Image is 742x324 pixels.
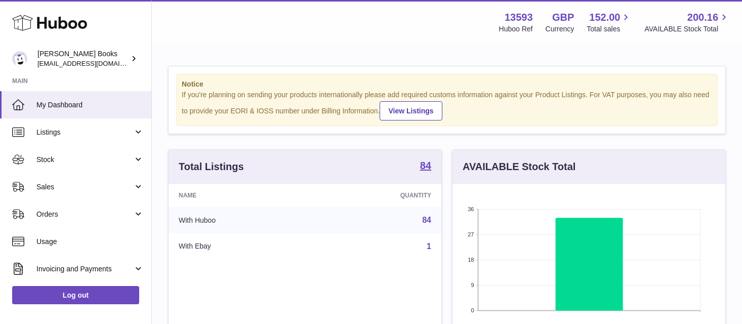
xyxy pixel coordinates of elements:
span: My Dashboard [36,100,144,110]
span: Stock [36,155,133,165]
text: 9 [471,282,474,288]
span: Orders [36,210,133,219]
h3: AVAILABLE Stock Total [463,160,575,174]
div: If you're planning on sending your products internationally please add required customs informati... [182,90,712,120]
span: Usage [36,237,144,247]
a: 84 [420,160,431,173]
span: Invoicing and Payments [36,264,133,274]
img: info@troybooks.co.uk [12,51,27,66]
div: Currency [546,24,574,34]
strong: Notice [182,79,712,89]
strong: 13593 [505,11,533,24]
strong: GBP [552,11,574,24]
a: 152.00 Total sales [587,11,632,34]
span: 152.00 [589,11,620,24]
td: With Ebay [169,233,312,260]
span: Listings [36,128,133,137]
div: [PERSON_NAME] Books [37,49,129,68]
text: 0 [471,307,474,313]
th: Quantity [312,184,441,207]
div: Huboo Ref [499,24,533,34]
span: Sales [36,182,133,192]
strong: 84 [420,160,431,171]
a: Log out [12,286,139,304]
span: AVAILABLE Stock Total [644,24,730,34]
span: 200.16 [687,11,718,24]
text: 27 [468,231,474,237]
td: With Huboo [169,207,312,233]
a: 1 [427,242,431,251]
h3: Total Listings [179,160,244,174]
span: [EMAIL_ADDRESS][DOMAIN_NAME] [37,59,149,67]
a: 84 [422,216,431,224]
th: Name [169,184,312,207]
text: 18 [468,257,474,263]
text: 36 [468,206,474,212]
a: View Listings [380,101,442,120]
a: 200.16 AVAILABLE Stock Total [644,11,730,34]
span: Total sales [587,24,632,34]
